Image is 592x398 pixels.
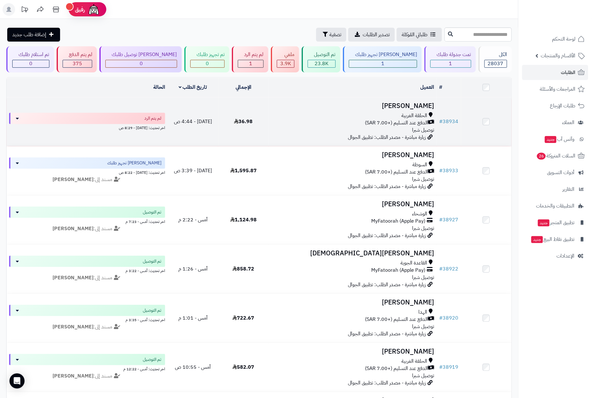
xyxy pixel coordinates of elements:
[522,182,588,197] a: التقارير
[421,83,434,91] a: العميل
[412,372,434,379] span: توصيل شبرا
[300,46,342,72] a: تم التوصيل 23.8K
[439,363,443,371] span: #
[107,160,161,166] span: [PERSON_NAME] تجهيز طلبك
[348,28,395,42] a: تصدير الطلبات
[371,218,426,225] span: MyFatoorah (Apple Pay)
[63,60,92,67] div: 375
[231,46,270,72] a: لم يتم الرد 1
[365,365,428,372] span: الدفع عند التسليم (+7.00 SAR)
[9,218,165,225] div: اخر تحديث: أمس - 7:23 م
[75,6,85,13] span: رفيق
[5,46,55,72] a: تم استلام طلبك 0
[402,358,427,365] span: الحلقة الغربية
[477,46,513,72] a: الكل28037
[439,167,459,174] a: #38933
[402,112,427,119] span: الحلقة الغربية
[143,209,161,215] span: تم التوصيل
[175,363,211,371] span: أمس - 10:55 ص
[531,236,543,243] span: جديد
[522,115,588,130] a: العملاء
[430,51,471,58] div: تمت جدولة طلبك
[365,316,428,323] span: الدفع عند التسليم (+7.00 SAR)
[9,365,165,372] div: اخر تحديث: أمس - 12:22 م
[13,60,49,67] div: 0
[439,265,459,273] a: #38922
[153,83,165,91] a: الحالة
[271,299,434,306] h3: [PERSON_NAME]
[4,323,170,331] div: مسند إلى:
[522,215,588,230] a: تطبيق المتجرجديد
[401,259,427,267] span: القاعدة الجوية
[277,60,294,67] div: 3858
[55,46,98,72] a: لم يتم الدفع 375
[87,3,100,16] img: ai-face.png
[9,169,165,175] div: اخر تحديث: [DATE] - 8:22 ص
[308,51,336,58] div: تم التوصيل
[522,82,588,97] a: المراجعات والأسئلة
[397,28,442,42] a: طلباتي المُوكلة
[439,216,443,224] span: #
[439,314,459,322] a: #38920
[17,3,32,17] a: تحديثات المنصة
[12,51,49,58] div: تم استلام طلبك
[536,202,574,210] span: التطبيقات والخدمات
[7,28,60,42] a: إضافة طلب جديد
[178,314,208,322] span: أمس - 1:01 م
[412,126,434,134] span: توصيل شبرا
[232,314,254,322] span: 722.67
[140,60,143,67] span: 0
[552,35,575,43] span: لوحة التحكم
[98,46,183,72] a: [PERSON_NAME] توصيل طلبك 0
[522,31,588,47] a: لوحة التحكم
[537,153,546,160] span: 26
[522,198,588,213] a: التطبيقات والخدمات
[439,118,443,125] span: #
[4,176,170,183] div: مسند إلى:
[412,175,434,183] span: توصيل شبرا
[234,118,253,125] span: 36.98
[439,363,459,371] a: #38919
[190,51,225,58] div: تم تجهيز طلبك
[419,309,427,316] span: الهدا
[270,46,301,72] a: ملغي 3.9K
[556,252,574,260] span: الإعدادات
[9,373,25,389] div: Open Intercom Messenger
[544,135,574,144] span: وآتس آب
[536,151,575,160] span: السلات المتروكة
[4,372,170,380] div: مسند إلى:
[439,83,443,91] a: #
[439,118,459,125] a: #38934
[545,136,556,143] span: جديد
[412,225,434,232] span: توصيل شبرا
[53,323,93,331] strong: [PERSON_NAME]
[53,225,93,232] strong: [PERSON_NAME]
[547,168,574,177] span: أدوات التسويق
[541,51,575,60] span: الأقسام والمنتجات
[381,60,384,67] span: 1
[522,132,588,147] a: وآتس آبجديد
[562,185,574,194] span: التقارير
[174,167,212,174] span: [DATE] - 3:39 ص
[449,60,452,67] span: 1
[537,218,574,227] span: تطبيق المتجر
[206,60,209,67] span: 0
[540,85,575,94] span: المراجعات والأسئلة
[522,248,588,264] a: الإعدادات
[232,363,254,371] span: 582.07
[174,118,212,125] span: [DATE] - 4:44 ص
[238,60,263,67] div: 1
[348,379,426,387] span: زيارة مباشرة - مصدر الطلب: تطبيق الجوال
[4,225,170,232] div: مسند إلى:
[431,60,471,67] div: 1
[236,83,251,91] a: الإجمالي
[9,316,165,323] div: اخر تحديث: أمس - 3:35 م
[53,176,93,183] strong: [PERSON_NAME]
[562,118,574,127] span: العملاء
[143,307,161,314] span: تم التوصيل
[365,119,428,127] span: الدفع عند التسليم (+7.00 SAR)
[73,60,82,67] span: 375
[349,60,417,67] div: 1
[53,274,93,281] strong: [PERSON_NAME]
[230,167,257,174] span: 1,595.87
